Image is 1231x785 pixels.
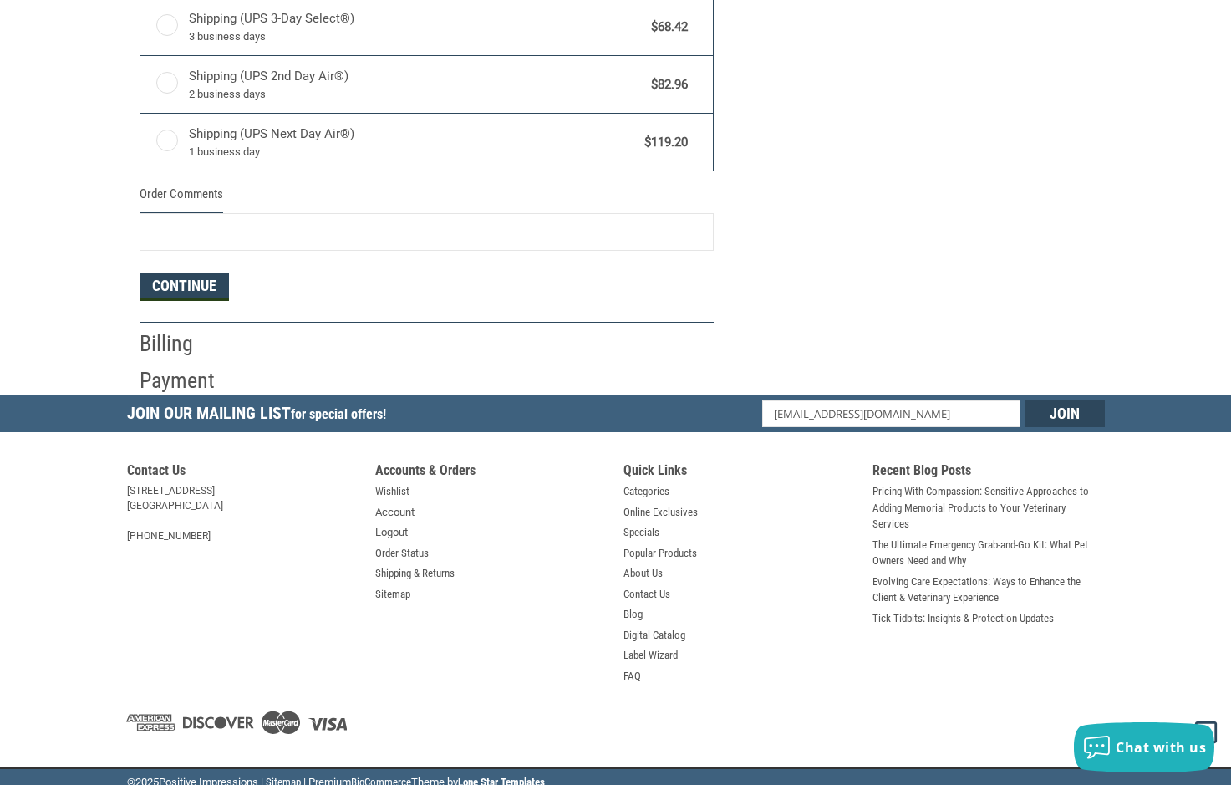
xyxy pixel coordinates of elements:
a: Sitemap [375,586,410,603]
a: Tick Tidbits: Insights & Protection Updates [872,610,1054,627]
span: $82.96 [643,75,689,94]
span: $68.42 [643,18,689,37]
span: 2 business days [189,86,643,103]
a: Order Status [375,545,429,562]
legend: Order Comments [140,185,223,212]
input: Email [762,400,1020,427]
a: Logout [375,524,408,541]
span: Shipping (UPS Next Day Air®) [189,125,637,160]
a: About Us [623,565,663,582]
button: Continue [140,273,229,301]
span: Shipping (UPS 2nd Day Air®) [189,67,643,102]
a: Online Exclusives [623,504,698,521]
h5: Contact Us [127,462,359,483]
span: 3 business days [189,28,643,45]
a: Pricing With Compassion: Sensitive Approaches to Adding Memorial Products to Your Veterinary Serv... [872,483,1105,533]
h5: Recent Blog Posts [872,462,1105,483]
button: Chat with us [1074,722,1214,772]
span: for special offers! [291,406,386,422]
h5: Join Our Mailing List [127,395,394,437]
a: Categories [623,483,669,500]
a: FAQ [623,668,641,685]
address: [STREET_ADDRESS] [GEOGRAPHIC_DATA] [PHONE_NUMBER] [127,483,359,543]
a: Account [375,504,415,521]
span: 1 business day [189,144,637,161]
h2: Payment [140,367,237,395]
span: Shipping (UPS 3-Day Select®) [189,9,643,44]
a: Shipping & Returns [375,565,455,582]
h5: Accounts & Orders [375,462,608,483]
a: Popular Products [623,545,697,562]
span: Chat with us [1116,738,1206,757]
a: Specials [623,524,659,541]
span: $119.20 [637,133,689,152]
a: Wishlist [375,483,409,500]
a: Blog [623,606,643,623]
a: Label Wizard [623,647,678,664]
a: The Ultimate Emergency Grab-and-Go Kit: What Pet Owners Need and Why [872,537,1105,569]
h2: Billing [140,330,237,358]
input: Join [1025,400,1105,427]
a: Contact Us [623,586,670,603]
a: Evolving Care Expectations: Ways to Enhance the Client & Veterinary Experience [872,573,1105,606]
a: Digital Catalog [623,627,685,644]
h5: Quick Links [623,462,856,483]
